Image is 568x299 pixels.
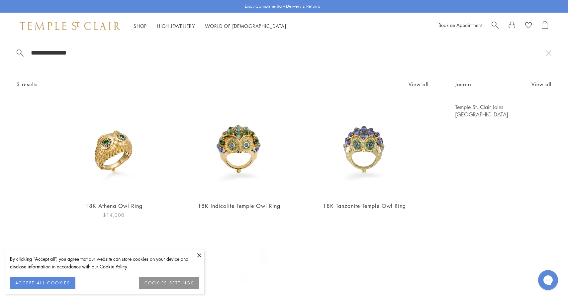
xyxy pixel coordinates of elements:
a: 18K Athena Owl Ring [85,202,142,210]
p: Enjoy Complimentary Delivery & Returns [245,3,320,10]
a: Temple St. Clair Joins [GEOGRAPHIC_DATA] [455,103,551,118]
a: Book an Appointment [438,22,482,28]
a: High JewelleryHigh Jewellery [157,23,195,29]
button: COOKIES SETTINGS [139,277,199,289]
span: 3 results [17,80,38,88]
img: 18K Indicolite Temple Owl Ring [193,103,285,196]
a: ShopShop [134,23,147,29]
a: View Wishlist [525,21,532,31]
iframe: Gorgias live chat messenger [535,268,561,292]
button: ACCEPT ALL COOKIES [10,277,75,289]
a: Search [492,21,499,31]
a: Open Shopping Bag [542,21,548,31]
img: 18K Tanzanite Temple Owl Ring [319,103,411,196]
div: By clicking “Accept all”, you agree that our website can store cookies on your device and disclos... [10,255,199,270]
img: Temple St. Clair [20,22,120,30]
a: View all [409,80,428,88]
span: Journal [455,80,473,88]
nav: Main navigation [134,22,286,30]
a: View all [531,80,551,88]
a: 18K Indicolite Temple Owl Ring [198,202,280,210]
span: $14,000 [103,211,125,219]
a: World of [DEMOGRAPHIC_DATA]World of [DEMOGRAPHIC_DATA] [205,23,286,29]
a: 18K Tanzanite Temple Owl Ring [323,202,406,210]
img: R36865-OWLTGBS [68,103,160,196]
